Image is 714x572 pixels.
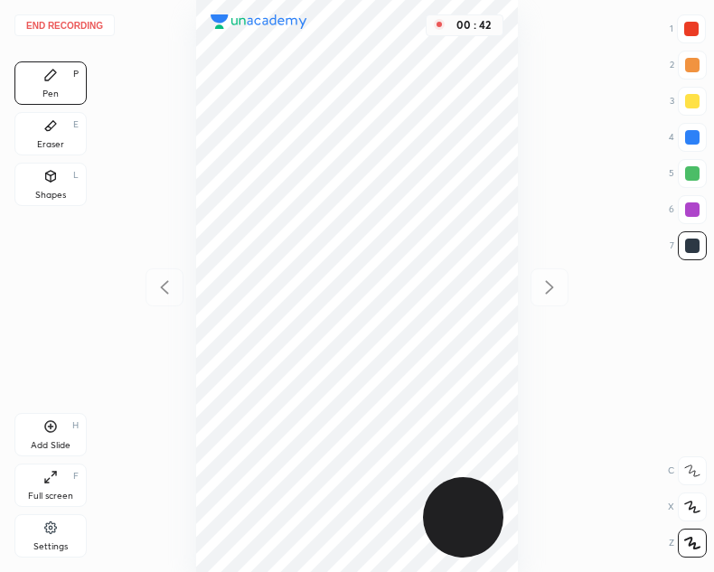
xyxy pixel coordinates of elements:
[669,159,707,188] div: 5
[670,231,707,260] div: 7
[33,542,68,551] div: Settings
[72,421,79,430] div: H
[14,14,115,36] button: End recording
[73,171,79,180] div: L
[669,529,707,558] div: Z
[73,120,79,129] div: E
[668,456,707,485] div: C
[31,441,70,450] div: Add Slide
[211,14,307,29] img: logo.38c385cc.svg
[670,87,707,116] div: 3
[73,472,79,481] div: F
[42,89,59,98] div: Pen
[37,140,64,149] div: Eraser
[669,123,707,152] div: 4
[73,70,79,79] div: P
[668,492,707,521] div: X
[670,51,707,80] div: 2
[35,191,66,200] div: Shapes
[670,14,706,43] div: 1
[452,19,495,32] div: 00 : 42
[669,195,707,224] div: 6
[28,492,73,501] div: Full screen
